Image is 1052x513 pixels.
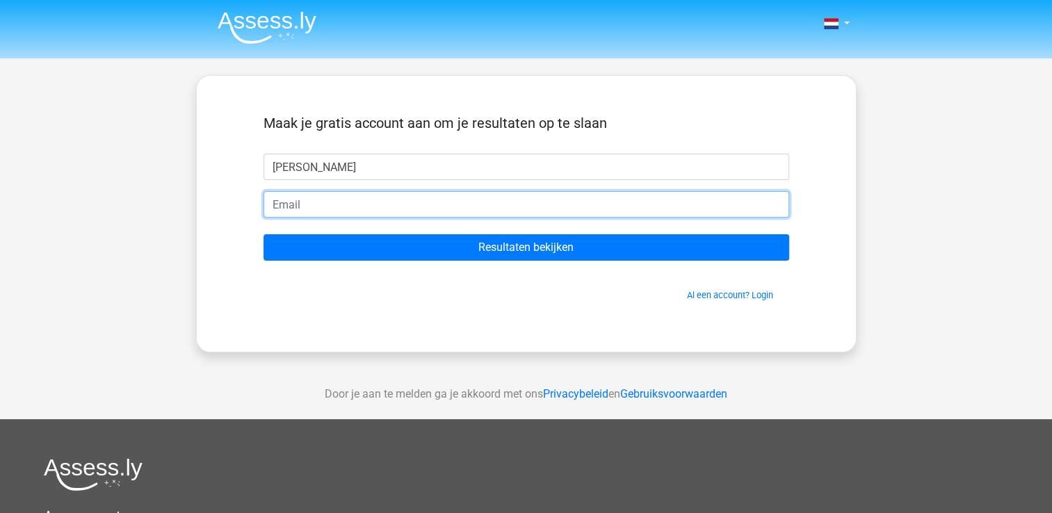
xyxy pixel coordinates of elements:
[543,387,608,400] a: Privacybeleid
[264,191,789,218] input: Email
[687,290,773,300] a: Al een account? Login
[264,154,789,180] input: Voornaam
[620,387,727,400] a: Gebruiksvoorwaarden
[264,115,789,131] h5: Maak je gratis account aan om je resultaten op te slaan
[218,11,316,44] img: Assessly
[264,234,789,261] input: Resultaten bekijken
[44,458,143,491] img: Assessly logo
